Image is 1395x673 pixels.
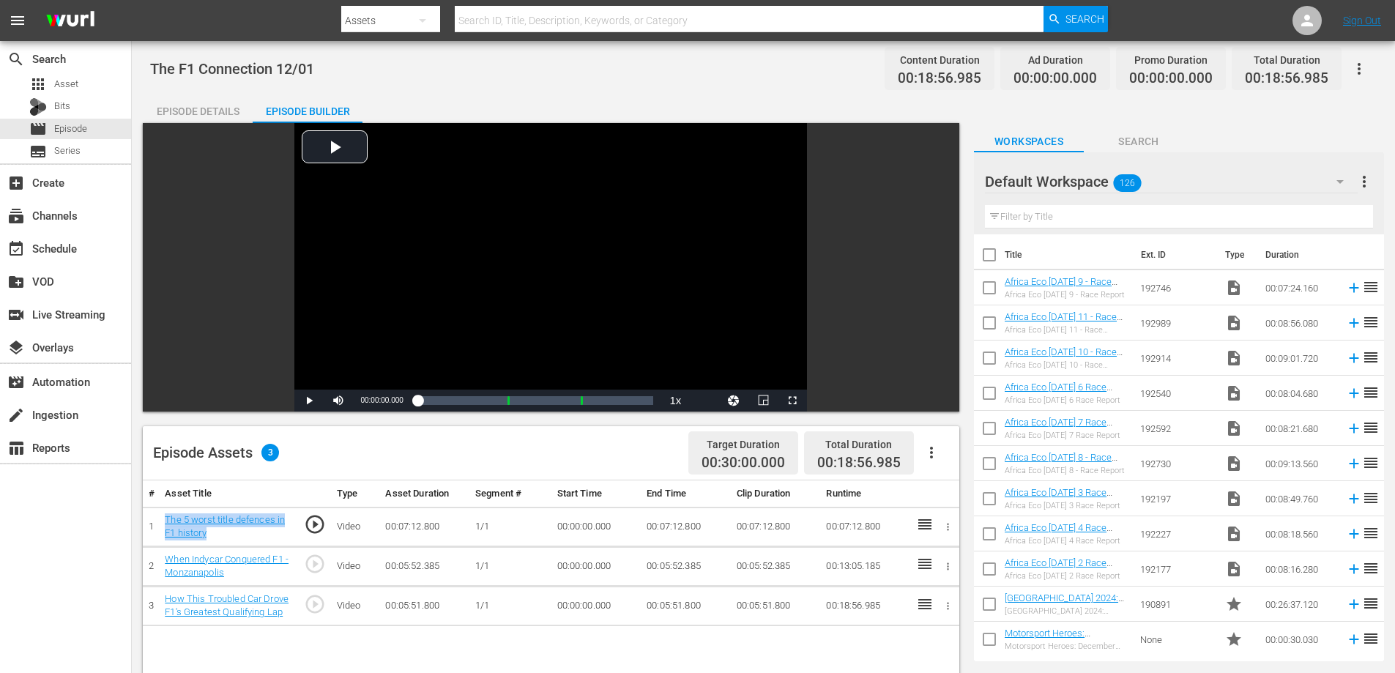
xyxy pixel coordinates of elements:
[641,480,731,507] th: End Time
[165,554,289,579] a: When Indycar Conquered F1 - Monzanapolis
[1005,501,1128,510] div: Africa Eco [DATE] 3 Race Report
[7,51,25,68] span: Search
[7,306,25,324] span: Live Streaming
[418,396,654,405] div: Progress Bar
[1225,279,1243,297] span: Video
[1134,516,1219,551] td: 192227
[143,507,159,546] td: 1
[1132,234,1216,275] th: Ext. ID
[641,586,731,625] td: 00:05:51.800
[641,546,731,586] td: 00:05:52.385
[1005,606,1128,616] div: [GEOGRAPHIC_DATA] 2024: Presentation
[820,586,910,625] td: 00:18:56.985
[898,70,981,87] span: 00:18:56.985
[1013,70,1097,87] span: 00:00:00.000
[731,507,821,546] td: 00:07:12.800
[551,480,641,507] th: Start Time
[1134,587,1219,622] td: 190891
[1005,487,1112,509] a: Africa Eco [DATE] 3 Race Report
[469,480,551,507] th: Segment #
[1225,631,1243,648] span: Promo
[1346,561,1362,577] svg: Add to Episode
[331,480,380,507] th: Type
[304,553,326,575] span: play_circle_outline
[1013,50,1097,70] div: Ad Duration
[1084,133,1194,151] span: Search
[1005,417,1112,439] a: Africa Eco [DATE] 7 Race Report
[1005,522,1112,544] a: Africa Eco [DATE] 4 Race Report
[1260,481,1340,516] td: 00:08:49.760
[54,99,70,114] span: Bits
[54,122,87,136] span: Episode
[1346,631,1362,647] svg: Add to Episode
[379,507,469,546] td: 00:07:12.800
[1362,384,1380,401] span: reorder
[1260,341,1340,376] td: 00:09:01.720
[820,480,910,507] th: Runtime
[898,50,981,70] div: Content Duration
[1346,385,1362,401] svg: Add to Episode
[150,60,314,78] span: The F1 Connection 12/01
[1134,446,1219,481] td: 192730
[1005,276,1117,298] a: Africa Eco [DATE] 9 - Race Report
[820,507,910,546] td: 00:07:12.800
[1362,349,1380,366] span: reorder
[1260,587,1340,622] td: 00:26:37.120
[1005,431,1128,440] div: Africa Eco [DATE] 7 Race Report
[469,586,551,625] td: 1/1
[1225,525,1243,543] span: Video
[7,339,25,357] span: Overlays
[153,444,279,461] div: Episode Assets
[1260,622,1340,657] td: 00:00:30.030
[1005,382,1112,404] a: Africa Eco [DATE] 6 Race Report
[1362,419,1380,436] span: reorder
[1362,559,1380,577] span: reorder
[1362,454,1380,472] span: reorder
[253,94,362,123] button: Episode Builder
[1362,595,1380,612] span: reorder
[1225,384,1243,402] span: Video
[1362,278,1380,296] span: reorder
[1260,376,1340,411] td: 00:08:04.680
[1005,642,1128,651] div: Motorsport Heroes: December Promo
[1225,490,1243,507] span: Video
[1260,516,1340,551] td: 00:08:18.560
[1362,524,1380,542] span: reorder
[1346,420,1362,436] svg: Add to Episode
[7,439,25,457] span: Reports
[331,586,380,625] td: Video
[1355,173,1373,190] span: more_vert
[1346,456,1362,472] svg: Add to Episode
[143,94,253,123] button: Episode Details
[1134,411,1219,446] td: 192592
[778,390,807,412] button: Fullscreen
[1005,536,1128,546] div: Africa Eco [DATE] 4 Race Report
[1005,466,1128,475] div: Africa Eco [DATE] 8 - Race Report
[1225,420,1243,437] span: Video
[1005,395,1128,405] div: Africa Eco [DATE] 6 Race Report
[551,546,641,586] td: 00:00:00.000
[1005,346,1123,368] a: Africa Eco [DATE] 10 - Race Report
[1216,234,1257,275] th: Type
[7,207,25,225] span: Channels
[1362,313,1380,331] span: reorder
[1005,311,1123,333] a: Africa Eco [DATE] 11 - Race Report
[7,373,25,391] span: Automation
[1355,164,1373,199] button: more_vert
[1346,350,1362,366] svg: Add to Episode
[379,480,469,507] th: Asset Duration
[7,174,25,192] span: Create
[1260,411,1340,446] td: 00:08:21.680
[35,4,105,38] img: ans4CAIJ8jUAAAAAAAAAAAAAAAAAAAAAAAAgQb4GAAAAAAAAAAAAAAAAAAAAAAAAJMjXAAAAAAAAAAAAAAAAAAAAAAAAgAT5G...
[29,143,47,160] span: Series
[379,546,469,586] td: 00:05:52.385
[1260,551,1340,587] td: 00:08:16.280
[1225,314,1243,332] span: Video
[143,480,159,507] th: #
[1346,526,1362,542] svg: Add to Episode
[1065,6,1104,32] span: Search
[1005,290,1128,300] div: Africa Eco [DATE] 9 - Race Report
[820,546,910,586] td: 00:13:05.185
[719,390,748,412] button: Jump To Time
[551,507,641,546] td: 00:00:00.000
